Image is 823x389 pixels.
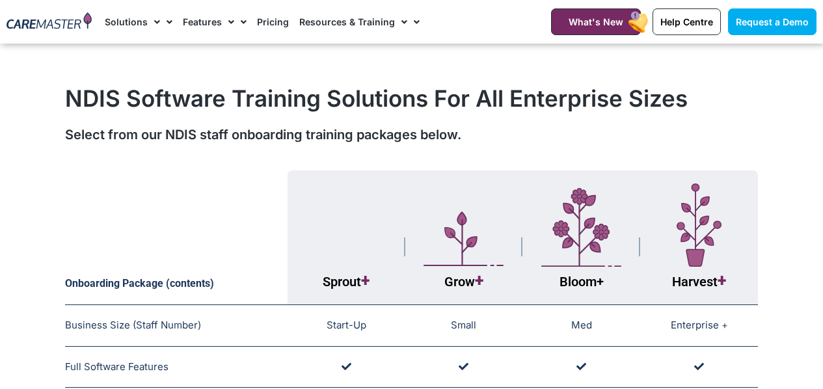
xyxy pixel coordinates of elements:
span: Bloom [560,274,604,289]
h1: NDIS Software Training Solutions For All Enterprise Sizes [65,85,758,112]
td: Start-Up [288,305,405,347]
span: Help Centre [660,16,713,27]
img: Layer_1-5.svg [424,211,504,267]
span: Sprout [323,274,370,289]
img: CareMaster Logo [7,12,92,31]
td: Enterprise + [640,305,758,347]
span: + [597,274,604,289]
span: What's New [569,16,623,27]
a: Help Centre [653,8,721,35]
span: Grow [444,274,483,289]
img: Layer_1-7-1.svg [677,183,722,267]
span: + [718,271,726,290]
span: Business Size (Staff Number) [65,319,201,331]
img: Layer_1-4-1.svg [541,188,621,267]
span: Request a Demo [736,16,809,27]
a: What's New [551,8,641,35]
th: Onboarding Package (contents) [65,170,288,305]
a: Request a Demo [728,8,816,35]
div: Select from our NDIS staff onboarding training packages below. [65,125,758,144]
span: + [361,271,370,290]
span: + [475,271,483,290]
td: Med [522,305,640,347]
span: Harvest [672,274,726,289]
span: Full Software Features [65,360,169,373]
td: Small [405,305,523,347]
